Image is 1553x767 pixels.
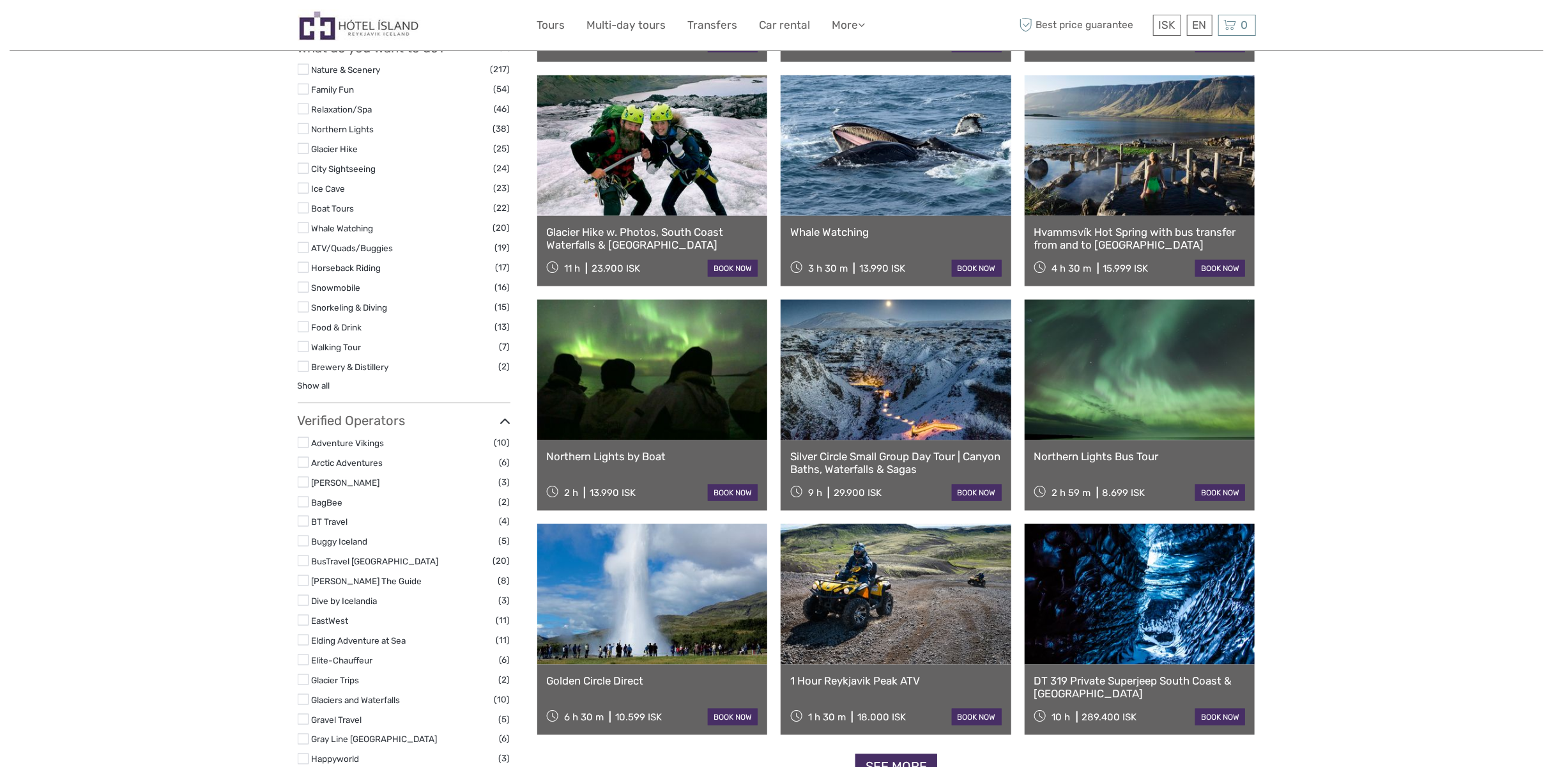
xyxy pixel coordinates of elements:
a: Ice Cave [312,183,346,194]
a: Glaciers and Waterfalls [312,695,401,705]
a: DT 319 Private Superjeep South Coast & [GEOGRAPHIC_DATA] [1034,674,1246,701]
span: (16) [495,280,510,295]
a: book now [1195,260,1245,277]
a: Gray Line [GEOGRAPHIC_DATA] [312,734,438,745]
span: (3) [499,752,510,766]
span: (54) [494,82,510,97]
span: 3 h 30 m [808,263,848,274]
a: Glacier Trips [312,675,360,685]
span: (5) [499,534,510,548]
span: (11) [496,613,510,628]
span: (8) [498,573,510,588]
span: 9 h [808,487,822,499]
span: (2) [499,359,510,374]
span: (10) [494,435,510,450]
a: Family Fun [312,84,355,95]
span: (38) [493,121,510,136]
span: (7) [500,339,510,354]
a: [PERSON_NAME] [312,477,380,488]
a: [PERSON_NAME] The Guide [312,576,422,586]
a: ATV/Quads/Buggies [312,243,394,253]
a: Dive by Icelandia [312,596,378,606]
span: 11 h [564,263,580,274]
a: Snorkeling & Diving [312,302,388,313]
a: Tours [537,16,565,35]
span: (19) [495,240,510,255]
a: Nature & Scenery [312,65,381,75]
a: book now [1195,709,1245,725]
a: book now [708,260,758,277]
span: (6) [500,455,510,470]
span: (217) [491,62,510,77]
a: Adventure Vikings [312,438,385,448]
a: Relaxation/Spa [312,104,372,114]
span: (2) [499,672,510,687]
h3: Verified Operators [298,413,510,428]
span: (25) [494,141,510,156]
span: (15) [495,300,510,314]
a: Happyworld [312,754,360,764]
a: Buggy Iceland [312,536,368,546]
span: (24) [494,161,510,176]
a: Whale Watching [790,226,1002,238]
a: Northern Lights by Boat [547,450,758,463]
a: Glacier Hike w. Photos, South Coast Waterfalls & [GEOGRAPHIC_DATA] [547,226,758,252]
span: 2 h [564,487,578,499]
div: 13.990 ISK [590,487,636,499]
a: book now [708,484,758,501]
a: More [832,16,866,35]
span: (23) [494,181,510,196]
span: (46) [494,102,510,116]
a: Golden Circle Direct [547,674,758,687]
span: 1 h 30 m [808,711,846,723]
span: (17) [496,260,510,275]
a: BagBee [312,497,343,507]
a: book now [708,709,758,725]
a: Hvammsvík Hot Spring with bus transfer from and to [GEOGRAPHIC_DATA] [1034,226,1246,252]
span: 0 [1239,19,1250,31]
a: EastWest [312,616,349,626]
div: 8.699 ISK [1103,487,1145,499]
a: Boat Tours [312,203,355,213]
span: (6) [500,732,510,747]
span: (6) [500,653,510,667]
span: 10 h [1052,711,1071,723]
a: book now [1195,484,1245,501]
span: 6 h 30 m [564,711,604,723]
span: (11) [496,633,510,647]
span: (20) [493,221,510,235]
a: Silver Circle Small Group Day Tour | Canyon Baths, Waterfalls & Sagas [790,450,1002,476]
a: BusTravel [GEOGRAPHIC_DATA] [312,556,439,566]
a: Brewery & Distillery [312,362,389,372]
div: 23.900 ISK [592,263,640,274]
span: (3) [499,475,510,490]
span: ISK [1159,19,1175,31]
a: 1 Hour Reykjavik Peak ATV [790,674,1002,687]
span: 4 h 30 m [1052,263,1092,274]
a: Elding Adventure at Sea [312,635,406,646]
a: Elite-Chauffeur [312,655,373,665]
a: Northern Lights [312,124,374,134]
span: (13) [495,320,510,334]
div: 289.400 ISK [1082,711,1137,723]
div: 10.599 ISK [615,711,662,723]
div: EN [1187,15,1213,36]
a: Whale Watching [312,223,374,233]
a: Horseback Riding [312,263,381,273]
a: Transfers [688,16,738,35]
img: Hótel Ísland [298,10,420,41]
a: Snowmobile [312,283,361,293]
span: 2 h 59 m [1052,487,1091,499]
a: Northern Lights Bus Tour [1034,450,1246,463]
a: book now [952,484,1002,501]
a: book now [952,709,1002,725]
span: (3) [499,593,510,608]
a: Walking Tour [312,342,362,352]
a: Multi-day tours [587,16,666,35]
div: 29.900 ISK [834,487,882,499]
span: (20) [493,554,510,568]
span: (22) [494,201,510,215]
span: (4) [500,514,510,529]
a: Arctic Adventures [312,458,383,468]
span: (10) [494,692,510,707]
